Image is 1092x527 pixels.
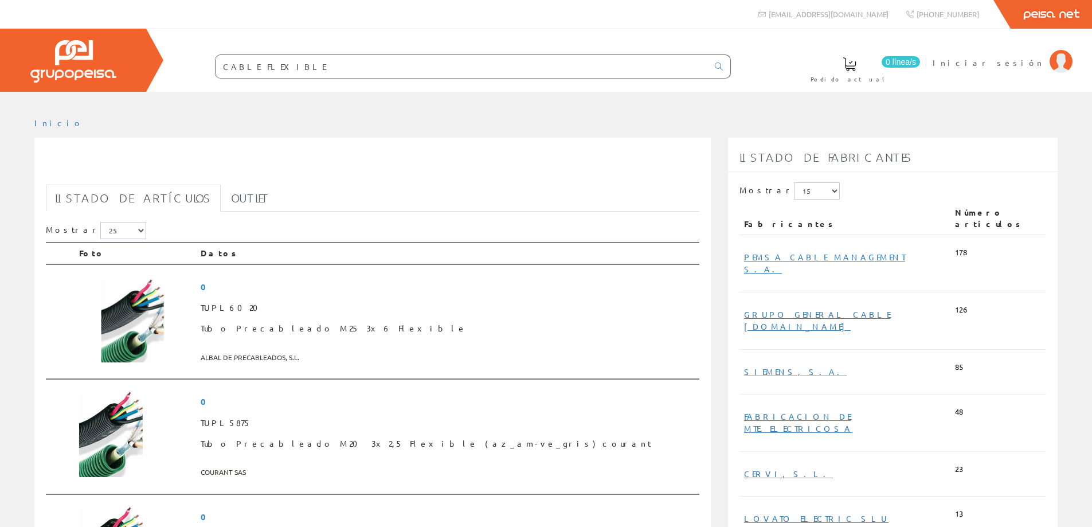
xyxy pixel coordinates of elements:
[34,118,83,128] a: Inicio
[769,9,889,19] span: [EMAIL_ADDRESS][DOMAIN_NAME]
[744,309,890,331] a: GRUPO GENERAL CABLE [DOMAIN_NAME]
[917,9,979,19] span: [PHONE_NUMBER]
[955,247,967,258] span: 178
[882,56,920,68] span: 0 línea/s
[955,362,963,373] span: 85
[739,182,840,200] label: Mostrar
[201,391,695,412] span: 0
[933,48,1073,58] a: Iniciar sesión
[201,434,695,454] span: Tubo Precableado M20 3x2,5 Flexible (az_am-ve_gris) courant
[744,252,905,274] a: PEMSA CABLE MANAGEMENT S.A.
[794,182,840,200] select: Mostrar
[811,73,889,85] span: Pedido actual
[744,411,852,434] a: FABRICACION DE MTE.ELECTRICOSA
[100,222,146,239] select: Mostrar
[201,348,695,367] span: ALBAL DE PRECABLEADOS, S.L.
[744,366,847,377] a: SIEMENS, S.A.
[79,276,180,362] img: Foto artículo Tubo Precableado M25 3x6 Flexible (175.91623036649x150)
[739,202,950,235] th: Fabricantes
[950,202,1046,235] th: Número artículos
[196,243,699,264] th: Datos
[744,513,889,524] a: LOVATO ELECTRIC SLU
[201,298,695,318] span: TUPL6020
[955,464,963,475] span: 23
[46,222,146,239] label: Mostrar
[955,509,963,520] span: 13
[744,469,833,479] a: CERVI, S.L.
[933,57,1044,68] span: Iniciar sesión
[201,276,695,298] span: 0
[201,318,695,339] span: Tubo Precableado M25 3x6 Flexible
[75,243,196,264] th: Foto
[46,156,699,179] h1: CABLE FLEXIBLE
[46,185,221,212] a: Listado de artículos
[955,407,963,417] span: 48
[955,305,967,315] span: 126
[79,391,143,477] img: Foto artículo Tubo Precableado M20 3x2,5 Flexible (az_am-ve_gris) courant (111.00519930676x150)
[201,413,695,434] span: TUPL5875
[201,463,695,482] span: COURANT SAS
[30,40,116,83] img: Grupo Peisa
[739,150,913,164] span: Listado de fabricantes
[216,55,708,78] input: Buscar ...
[222,185,279,212] a: Outlet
